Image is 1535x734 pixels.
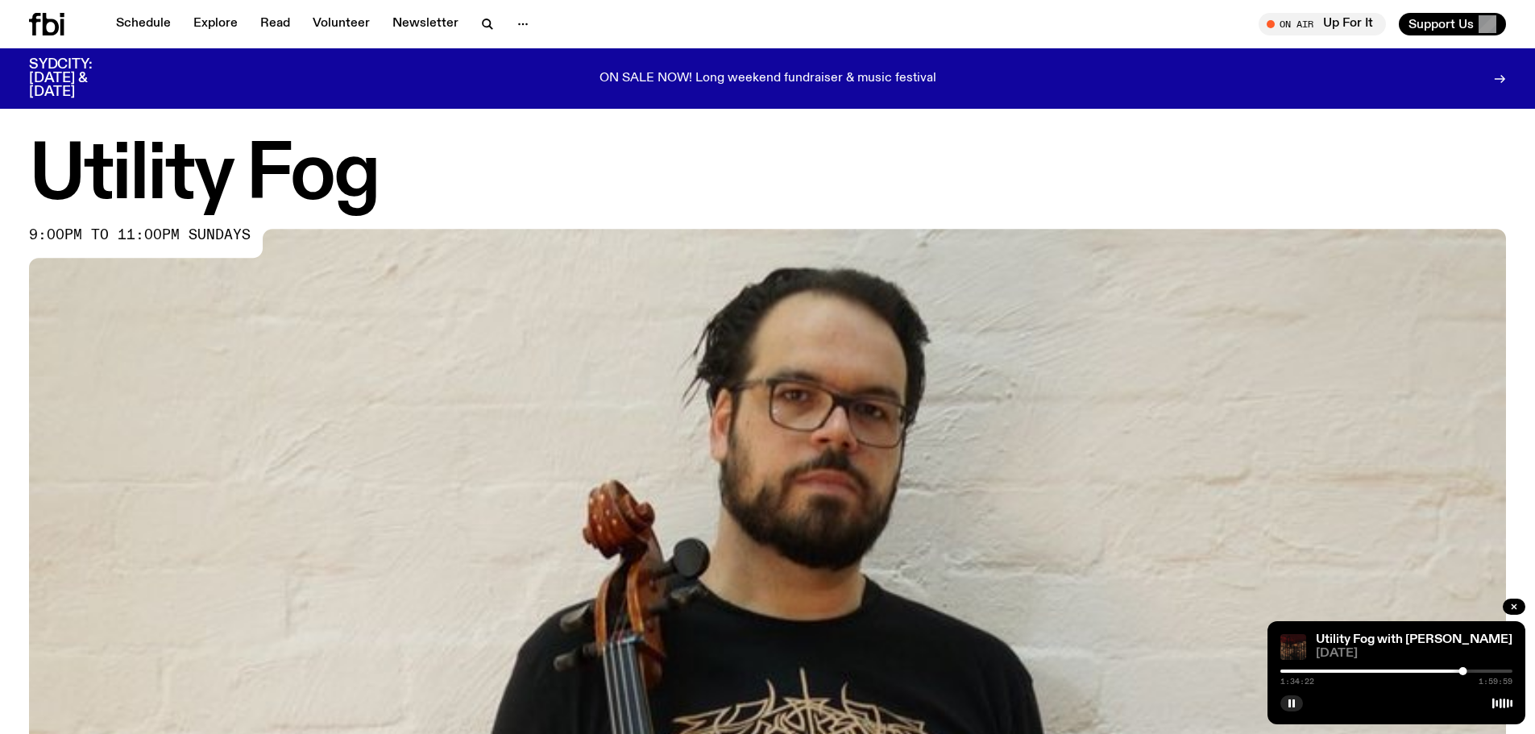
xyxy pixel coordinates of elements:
[383,13,468,35] a: Newsletter
[184,13,247,35] a: Explore
[1399,13,1506,35] button: Support Us
[1280,678,1314,686] span: 1:34:22
[303,13,380,35] a: Volunteer
[29,58,132,99] h3: SYDCITY: [DATE] & [DATE]
[1280,634,1306,660] img: Cover to (SAFETY HAZARD) مخاطر السلامة by electroneya, MARTINA and TNSXORDS
[106,13,180,35] a: Schedule
[29,229,251,242] span: 9:00pm to 11:00pm sundays
[1408,17,1474,31] span: Support Us
[251,13,300,35] a: Read
[29,140,1506,213] h1: Utility Fog
[1259,13,1386,35] button: On AirUp For It
[1316,648,1512,660] span: [DATE]
[1316,633,1512,646] a: Utility Fog with [PERSON_NAME]
[1479,678,1512,686] span: 1:59:59
[599,72,936,86] p: ON SALE NOW! Long weekend fundraiser & music festival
